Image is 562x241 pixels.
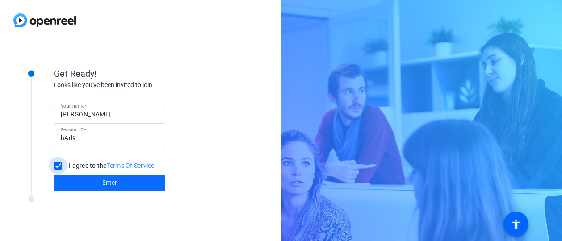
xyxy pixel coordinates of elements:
div: Get Ready! [54,67,232,80]
button: Enter [54,175,165,191]
mat-label: Your name [61,103,84,108]
span: Enter [102,178,117,187]
label: I agree to the [67,161,155,170]
div: Looks like you've been invited to join [54,80,232,90]
a: Terms Of Service [107,162,155,169]
mat-label: Session ID [61,127,84,132]
mat-icon: accessibility [511,219,521,229]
